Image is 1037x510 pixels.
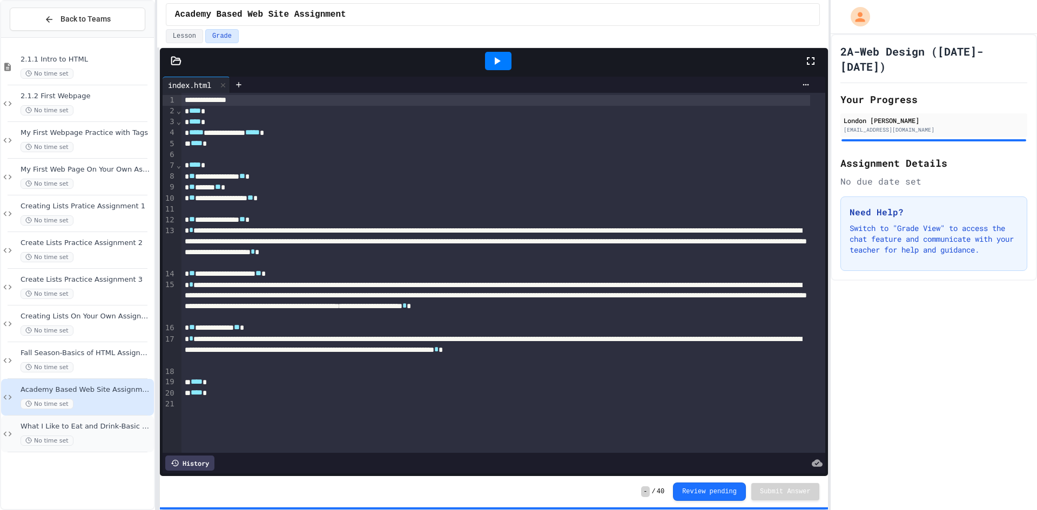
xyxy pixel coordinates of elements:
[163,377,176,387] div: 19
[163,204,176,215] div: 11
[163,366,176,377] div: 18
[166,29,203,43] button: Lesson
[21,239,152,248] span: Create Lists Practice Assignment 2
[175,8,346,21] span: Academy Based Web Site Assignment
[21,69,73,79] span: No time set
[21,289,73,299] span: No time set
[163,139,176,149] div: 5
[657,487,664,496] span: 40
[163,215,176,226] div: 12
[21,55,152,64] span: 2.1.1 Intro to HTML
[839,4,873,29] div: My Account
[844,126,1024,134] div: [EMAIL_ADDRESS][DOMAIN_NAME]
[10,8,145,31] button: Back to Teams
[21,128,152,138] span: My First Webpage Practice with Tags
[21,422,152,431] span: What I Like to Eat and Drink-Basic HTML Web Page Assignment
[163,106,176,117] div: 2
[652,487,656,496] span: /
[165,455,214,471] div: History
[21,399,73,409] span: No time set
[205,29,239,43] button: Grade
[21,385,152,395] span: Academy Based Web Site Assignment
[176,106,181,115] span: Fold line
[163,269,176,280] div: 14
[163,95,176,106] div: 1
[21,165,152,174] span: My First Web Page On Your Own Assignment
[163,117,176,127] div: 3
[176,117,181,126] span: Fold line
[21,325,73,336] span: No time set
[21,179,73,189] span: No time set
[21,215,73,226] span: No time set
[176,161,181,169] span: Fold line
[21,275,152,284] span: Create Lists Practice Assignment 3
[163,127,176,138] div: 4
[163,399,176,410] div: 21
[850,206,1018,219] h3: Need Help?
[163,149,176,160] div: 6
[751,483,819,500] button: Submit Answer
[21,362,73,372] span: No time set
[21,202,152,211] span: Creating Lists Pratice Assignment 1
[760,487,811,496] span: Submit Answer
[163,79,217,91] div: index.html
[163,77,230,93] div: index.html
[21,142,73,152] span: No time set
[21,92,152,101] span: 2.1.2 First Webpage
[840,44,1027,74] h1: 2A-Web Design ([DATE]-[DATE])
[163,280,176,323] div: 15
[840,155,1027,171] h2: Assignment Details
[844,115,1024,125] div: London [PERSON_NAME]
[21,349,152,358] span: Fall Season-Basics of HTML Assignment
[163,334,176,366] div: 17
[850,223,1018,255] p: Switch to "Grade View" to access the chat feature and communicate with your teacher for help and ...
[21,252,73,262] span: No time set
[840,92,1027,107] h2: Your Progress
[163,182,176,193] div: 9
[163,171,176,182] div: 8
[163,388,176,399] div: 20
[163,193,176,204] div: 10
[840,175,1027,188] div: No due date set
[21,312,152,321] span: Creating Lists On Your Own Assignment
[21,436,73,446] span: No time set
[21,105,73,115] span: No time set
[163,323,176,334] div: 16
[641,486,649,497] span: -
[163,226,176,269] div: 13
[673,482,746,501] button: Review pending
[163,160,176,171] div: 7
[60,13,111,25] span: Back to Teams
